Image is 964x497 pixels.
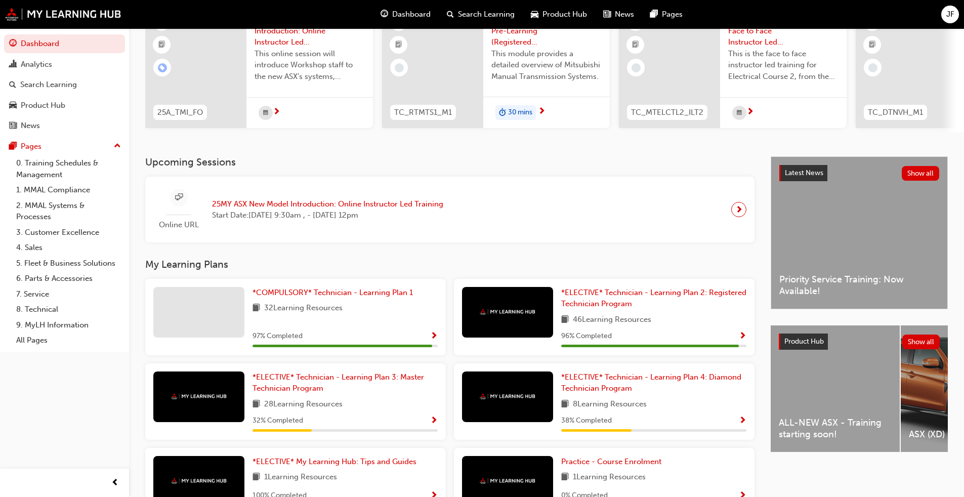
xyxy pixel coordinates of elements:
[4,96,125,115] a: Product Hub
[264,398,343,411] span: 28 Learning Resources
[561,330,612,342] span: 96 % Completed
[561,371,746,394] a: *ELECTIVE* Technician - Learning Plan 4: Diamond Technician Program
[491,48,602,82] span: This module provides a detailed overview of Mitsubishi Manual Transmission Systems.
[430,330,438,343] button: Show Progress
[171,393,227,400] img: mmal
[785,169,823,177] span: Latest News
[12,240,125,256] a: 4. Sales
[728,14,839,48] span: Electrical Course 2: Face to Face Instructor Led Training - Day 1 & 2 (Master Technician Program)
[430,332,438,341] span: Show Progress
[739,417,746,426] span: Show Progress
[4,116,125,135] a: News
[12,256,125,271] a: 5. Fleet & Business Solutions
[632,63,641,72] span: learningRecordVerb_NONE-icon
[253,302,260,315] span: book-icon
[941,6,959,23] button: JF
[662,9,683,20] span: Pages
[946,9,954,20] span: JF
[480,393,535,400] img: mmal
[561,398,569,411] span: book-icon
[784,337,824,346] span: Product Hub
[4,137,125,156] button: Pages
[253,371,438,394] a: *ELECTIVE* Technician - Learning Plan 3: Master Technician Program
[480,309,535,315] img: mmal
[12,286,125,302] a: 7. Service
[5,8,121,21] a: mmal
[508,107,532,118] span: 30 mins
[538,107,546,116] span: next-icon
[430,415,438,427] button: Show Progress
[212,210,443,221] span: Start Date: [DATE] 9:30am , - [DATE] 12pm
[9,60,17,69] span: chart-icon
[253,287,417,299] a: *COMPULSORY* Technician - Learning Plan 1
[21,100,65,111] div: Product Hub
[779,334,940,350] a: Product HubShow all
[737,107,742,119] span: calendar-icon
[255,48,365,82] span: This online session will introduce Workshop staff to the new ASX’s systems, software, servicing p...
[21,120,40,132] div: News
[9,121,17,131] span: news-icon
[9,142,17,151] span: pages-icon
[4,32,125,137] button: DashboardAnalyticsSearch LearningProduct HubNews
[447,8,454,21] span: search-icon
[561,288,746,309] span: *ELECTIVE* Technician - Learning Plan 2: Registered Technician Program
[631,107,703,118] span: TC_MTELCTL2_ILT2
[21,141,41,152] div: Pages
[253,456,421,468] a: *ELECTIVE* My Learning Hub: Tips and Guides
[158,38,165,52] span: booktick-icon
[253,457,416,466] span: *ELECTIVE* My Learning Hub: Tips and Guides
[779,165,939,181] a: Latest NewsShow all
[458,9,515,20] span: Search Learning
[394,107,452,118] span: TC_RTMTS1_M1
[263,107,268,119] span: calendar-icon
[902,166,940,181] button: Show all
[12,271,125,286] a: 6. Parts & Accessories
[12,182,125,198] a: 1. MMAL Compliance
[175,191,183,204] span: sessionType_ONLINE_URL-icon
[145,259,755,270] h3: My Learning Plans
[561,456,665,468] a: Practice - Course Enrolment
[4,34,125,53] a: Dashboard
[499,106,506,119] span: duration-icon
[746,108,754,117] span: next-icon
[739,332,746,341] span: Show Progress
[739,415,746,427] button: Show Progress
[20,79,77,91] div: Search Learning
[12,225,125,240] a: 3. Customer Excellence
[595,4,642,25] a: news-iconNews
[439,4,523,25] a: search-iconSearch Learning
[9,39,17,49] span: guage-icon
[392,9,431,20] span: Dashboard
[381,8,388,21] span: guage-icon
[12,302,125,317] a: 8. Technical
[868,63,877,72] span: learningRecordVerb_NONE-icon
[573,398,647,411] span: 8 Learning Resources
[561,287,746,310] a: *ELECTIVE* Technician - Learning Plan 2: Registered Technician Program
[253,372,424,393] span: *ELECTIVE* Technician - Learning Plan 3: Master Technician Program
[253,398,260,411] span: book-icon
[4,75,125,94] a: Search Learning
[739,330,746,343] button: Show Progress
[728,48,839,82] span: This is the face to face instructor led training for Electrical Course 2, from the Master Technic...
[255,14,365,48] span: 25MY ASX New Model Introduction: Online Instructor Led Training
[523,4,595,25] a: car-iconProduct Hub
[111,477,119,489] span: prev-icon
[395,38,402,52] span: booktick-icon
[642,4,691,25] a: pages-iconPages
[382,6,610,128] a: TC_RTMTS1_M1Manual Transmission: Pre-Learning (Registered Technician Program)This module provides...
[561,471,569,484] span: book-icon
[868,107,923,118] span: TC_DTNVH_M1
[12,317,125,333] a: 9. MyLH Information
[4,55,125,74] a: Analytics
[395,63,404,72] span: learningRecordVerb_NONE-icon
[491,14,602,48] span: Manual Transmission: Pre-Learning (Registered Technician Program)
[573,471,646,484] span: 1 Learning Resources
[531,8,538,21] span: car-icon
[779,274,939,297] span: Priority Service Training: Now Available!
[603,8,611,21] span: news-icon
[561,415,612,427] span: 38 % Completed
[12,333,125,348] a: All Pages
[9,101,17,110] span: car-icon
[615,9,634,20] span: News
